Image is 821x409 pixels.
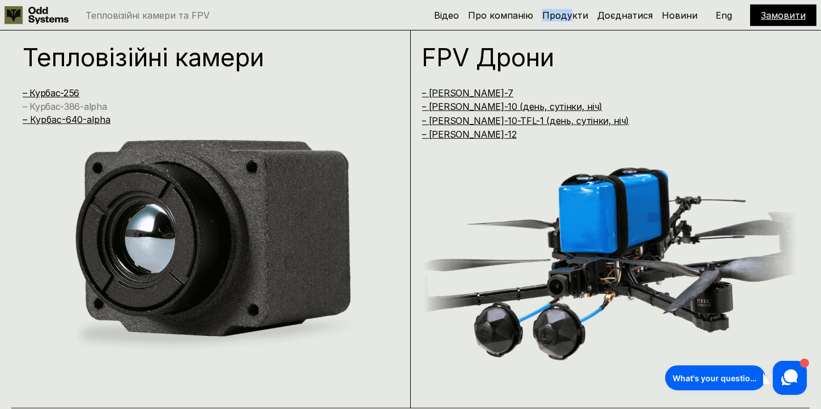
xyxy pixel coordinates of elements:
[468,10,533,21] a: Про компанію
[542,10,588,21] a: Продукти
[23,87,79,99] a: – Курбас-256
[597,10,653,21] a: Доєднатися
[662,10,697,21] a: Новини
[422,115,629,126] a: – [PERSON_NAME]-10-TFL-1 (день, сутінки, ніч)
[662,358,810,398] iframe: HelpCrunch
[23,114,110,125] a: – Курбас-640-alpha
[716,11,733,20] p: Eng
[422,101,603,112] a: – [PERSON_NAME]-10 (день, сутінки, ніч)
[23,45,377,70] h1: Тепловізійні камери
[86,11,210,20] p: Тепловізійні камери та FPV
[434,10,459,21] a: Відео
[23,101,107,112] a: – Курбас-386-alpha
[422,129,517,140] a: – [PERSON_NAME]-12
[422,45,776,70] h1: FPV Дрони
[761,10,806,21] a: Замовити
[422,87,514,99] a: – [PERSON_NAME]-7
